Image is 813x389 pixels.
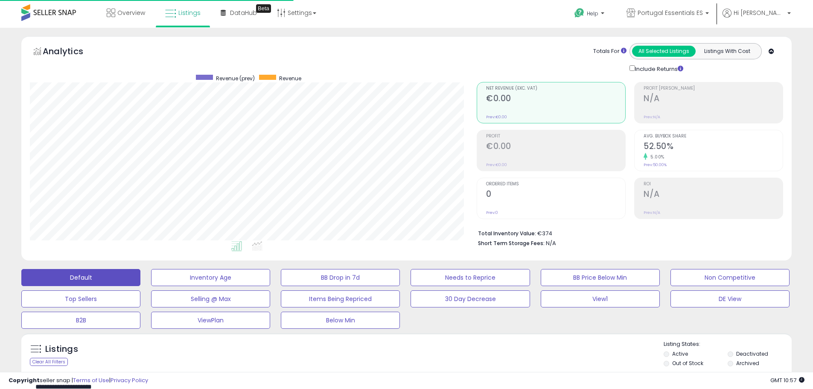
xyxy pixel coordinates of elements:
span: Revenue [279,75,301,82]
button: View1 [541,290,660,307]
button: Inventory Age [151,269,270,286]
div: seller snap | | [9,377,148,385]
div: Totals For [593,47,627,56]
span: ROI [644,182,783,187]
h2: €0.00 [486,141,625,153]
button: BB Price Below Min [541,269,660,286]
span: Hi [PERSON_NAME] [734,9,785,17]
button: Listings With Cost [695,46,759,57]
button: 30 Day Decrease [411,290,530,307]
div: Tooltip anchor [256,4,271,13]
small: 5.00% [647,154,664,160]
button: B2B [21,312,140,329]
li: €374 [478,228,777,238]
button: BB Drop in 7d [281,269,400,286]
span: 2025-10-10 10:57 GMT [770,376,804,384]
small: Prev: €0.00 [486,114,507,120]
h5: Listings [45,343,78,355]
h2: N/A [644,189,783,201]
a: Privacy Policy [111,376,148,384]
a: Terms of Use [73,376,109,384]
b: Short Term Storage Fees: [478,240,545,247]
label: Archived [736,360,759,367]
button: ViewPlan [151,312,270,329]
label: Out of Stock [672,360,703,367]
button: DE View [670,290,790,307]
small: Prev: N/A [644,114,660,120]
h2: 0 [486,189,625,201]
button: Top Sellers [21,290,140,307]
span: Overview [117,9,145,17]
b: Total Inventory Value: [478,230,536,237]
small: Prev: 0 [486,210,498,215]
span: Listings [178,9,201,17]
span: Profit [PERSON_NAME] [644,86,783,91]
button: Needs to Reprice [411,269,530,286]
a: Help [568,1,613,28]
span: Revenue (prev) [216,75,255,82]
a: Hi [PERSON_NAME] [723,9,791,28]
span: N/A [546,239,556,247]
h5: Analytics [43,45,100,59]
span: Ordered Items [486,182,625,187]
button: Default [21,269,140,286]
span: DataHub [230,9,257,17]
small: Prev: N/A [644,210,660,215]
div: Include Returns [623,64,694,73]
button: Items Being Repriced [281,290,400,307]
button: Below Min [281,312,400,329]
span: Avg. Buybox Share [644,134,783,139]
button: Selling @ Max [151,290,270,307]
label: Active [672,350,688,357]
small: Prev: 50.00% [644,162,667,167]
h2: N/A [644,94,783,105]
button: All Selected Listings [632,46,696,57]
button: Non Competitive [670,269,790,286]
span: Portugal Essentials ES [638,9,703,17]
small: Prev: €0.00 [486,162,507,167]
span: Profit [486,134,625,139]
h2: €0.00 [486,94,625,105]
strong: Copyright [9,376,40,384]
p: Listing States: [664,340,792,348]
label: Deactivated [736,350,768,357]
div: Clear All Filters [30,358,68,366]
i: Get Help [574,8,585,18]
span: Net Revenue (Exc. VAT) [486,86,625,91]
span: Help [587,10,598,17]
h2: 52.50% [644,141,783,153]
